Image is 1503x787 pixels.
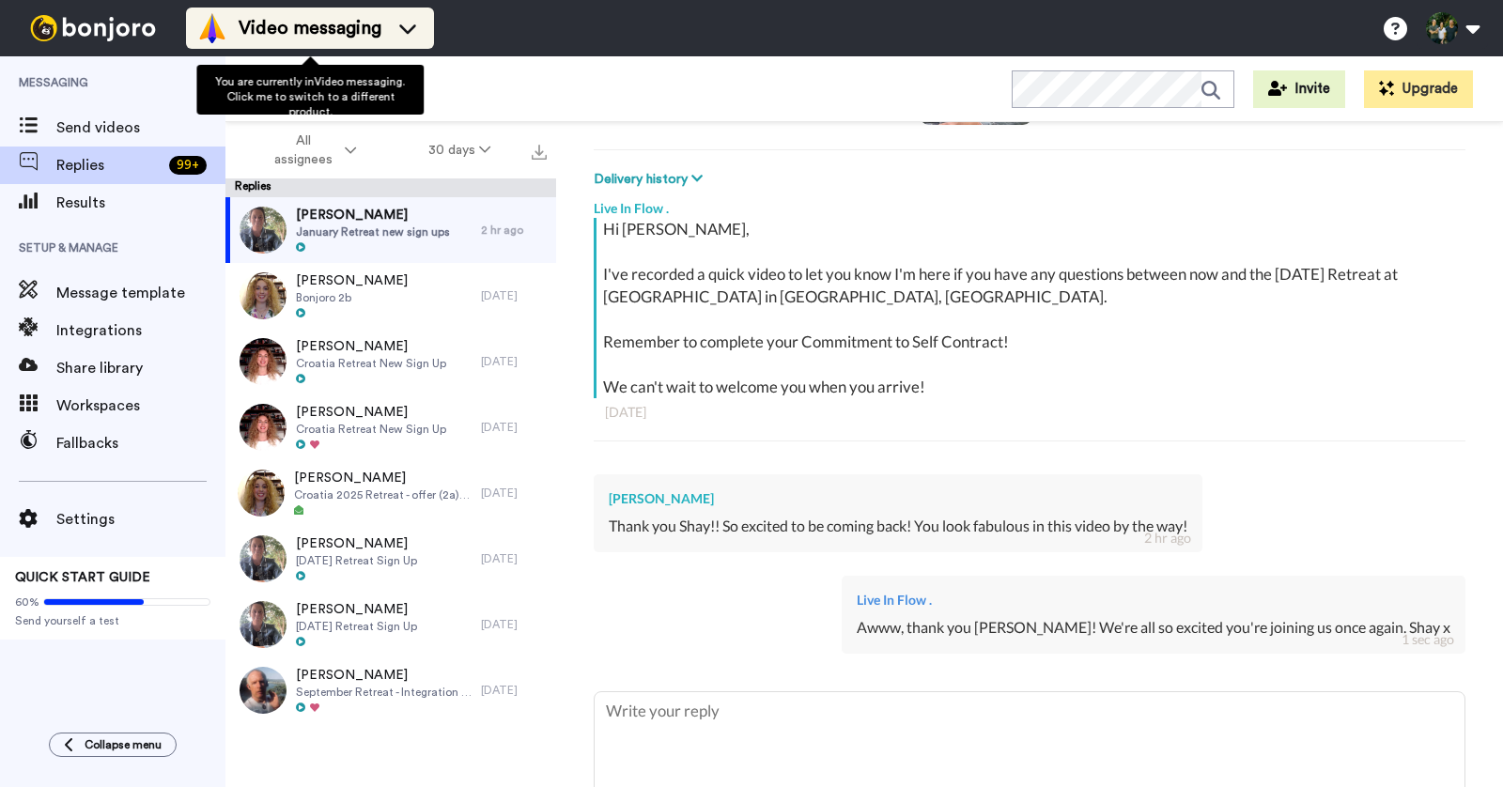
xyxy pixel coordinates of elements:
img: vm-color.svg [197,13,227,43]
span: Croatia Retreat New Sign Up [296,356,446,371]
div: [PERSON_NAME] [609,489,1187,508]
img: 58893442-86c9-4fb2-b190-a39fd0fc32a5-thumb.jpg [240,404,287,451]
div: [DATE] [481,354,547,369]
span: January Retreat new sign ups [296,224,450,239]
span: [PERSON_NAME] [296,600,417,619]
img: 472619ba-da5f-4ae4-bf79-d07ccc4b9986-thumb.jpg [240,601,287,648]
button: Invite [1253,70,1345,108]
div: [DATE] [481,288,547,303]
span: Results [56,192,225,214]
div: 2 hr ago [481,223,547,238]
div: 2 hr ago [1144,529,1191,548]
img: 8a88407f-0331-49bb-af84-676241e67624-thumb.jpg [240,207,287,254]
button: Upgrade [1364,70,1473,108]
img: 472619ba-da5f-4ae4-bf79-d07ccc4b9986-thumb.jpg [240,535,287,582]
span: Replies [56,154,162,177]
div: 99 + [169,156,207,175]
div: Awww, thank you [PERSON_NAME]! We're all so excited you're joining us once again. Shay x [857,617,1450,639]
span: Settings [56,508,225,531]
div: [DATE] [481,683,547,698]
span: Croatia 2025 Retreat - offer (2a) and or check in (2b) [294,487,472,502]
span: [PERSON_NAME] [296,666,472,685]
button: Delivery history [594,169,708,190]
div: Thank you Shay!! So excited to be coming back! You look fabulous in this video by the way! [609,516,1187,537]
img: 3987b40a-daa4-404f-834f-8850561a2f8f-thumb.jpg [240,667,287,714]
span: All assignees [265,131,341,169]
span: [PERSON_NAME] [296,271,408,290]
a: [PERSON_NAME]Croatia Retreat New Sign Up[DATE] [225,329,556,394]
button: 30 days [393,133,527,167]
span: [PERSON_NAME] [294,469,472,487]
span: QUICK START GUIDE [15,571,150,584]
span: Send videos [56,116,225,139]
span: Message template [56,282,225,304]
div: [DATE] [481,486,547,501]
div: [DATE] [605,403,1454,422]
span: Send yourself a test [15,613,210,628]
span: [DATE] Retreat Sign Up [296,619,417,634]
span: Workspaces [56,394,225,417]
div: Replies [225,178,556,197]
span: You are currently in Video messaging . Click me to switch to a different product. [215,76,405,117]
div: [DATE] [481,617,547,632]
span: Integrations [56,319,225,342]
span: Croatia Retreat New Sign Up [296,422,446,437]
a: [PERSON_NAME]September Retreat - Integration Call[DATE] [225,657,556,723]
div: Live In Flow . [857,591,1450,610]
span: Fallbacks [56,432,225,455]
a: [PERSON_NAME]January Retreat new sign ups2 hr ago [225,197,556,263]
button: Export all results that match these filters now. [526,136,552,164]
img: 58c5e2be-ec79-4596-8263-720dba4963df-thumb.jpg [240,272,287,319]
div: [DATE] [481,420,547,435]
div: 1 sec ago [1402,630,1454,649]
a: [PERSON_NAME]Bonjoro 2b[DATE] [225,263,556,329]
span: Share library [56,357,225,379]
button: All assignees [229,124,393,177]
a: [PERSON_NAME][DATE] Retreat Sign Up[DATE] [225,592,556,657]
span: Video messaging [239,15,381,41]
span: [PERSON_NAME] [296,534,417,553]
span: [PERSON_NAME] [296,206,450,224]
span: 60% [15,594,39,610]
img: bj-logo-header-white.svg [23,15,163,41]
a: [PERSON_NAME]Croatia 2025 Retreat - offer (2a) and or check in (2b)[DATE] [225,460,556,526]
a: [PERSON_NAME]Croatia Retreat New Sign Up[DATE] [225,394,556,460]
span: [PERSON_NAME] [296,337,446,356]
img: 4a3a30de-2500-4b3d-a0f9-1681c91deff7-thumb.jpg [240,338,287,385]
span: [PERSON_NAME] [296,403,446,422]
div: Live In Flow . [594,190,1465,218]
span: September Retreat - Integration Call [296,685,472,700]
a: [PERSON_NAME][DATE] Retreat Sign Up[DATE] [225,526,556,592]
span: [DATE] Retreat Sign Up [296,553,417,568]
span: Collapse menu [85,737,162,752]
img: 01cfd2bd-08c4-41ea-831d-46ad8d567369-thumb.jpg [238,470,285,517]
img: export.svg [532,145,547,160]
div: Hi [PERSON_NAME], I've recorded a quick video to let you know I'm here if you have any questions ... [603,218,1461,398]
div: [DATE] [481,551,547,566]
span: Bonjoro 2b [296,290,408,305]
button: Collapse menu [49,733,177,757]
